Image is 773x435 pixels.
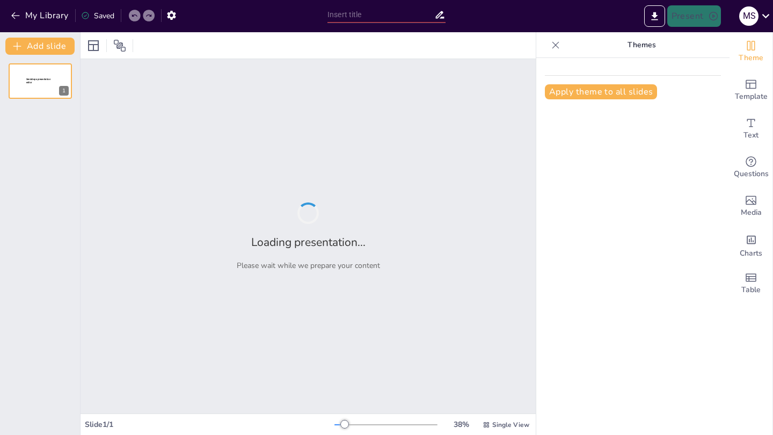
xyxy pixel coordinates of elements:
[492,421,529,429] span: Single View
[739,6,759,26] div: m s
[740,248,762,259] span: Charts
[739,52,763,64] span: Theme
[730,148,772,187] div: Get real-time input from your audience
[564,32,719,58] p: Themes
[730,71,772,110] div: Add ready made slides
[85,37,102,54] div: Layout
[741,207,762,219] span: Media
[734,168,769,180] span: Questions
[5,38,75,55] button: Add slide
[730,32,772,71] div: Change the overall theme
[8,7,73,24] button: My Library
[9,63,72,99] div: 1
[251,235,366,250] h2: Loading presentation...
[26,78,50,84] span: Sendsteps presentation editor
[545,84,657,99] button: Apply theme to all slides
[237,260,380,271] p: Please wait while we prepare your content
[730,264,772,303] div: Add a table
[743,129,759,141] span: Text
[730,187,772,226] div: Add images, graphics, shapes or video
[644,5,665,27] button: Export to PowerPoint
[448,419,474,430] div: 38 %
[730,110,772,148] div: Add text boxes
[327,7,434,23] input: Insert title
[667,5,721,27] button: Present
[730,226,772,264] div: Add charts and graphs
[735,91,768,103] span: Template
[59,86,69,96] div: 1
[739,5,759,27] button: m s
[113,39,126,52] span: Position
[741,284,761,296] span: Table
[85,419,334,430] div: Slide 1 / 1
[81,11,114,21] div: Saved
